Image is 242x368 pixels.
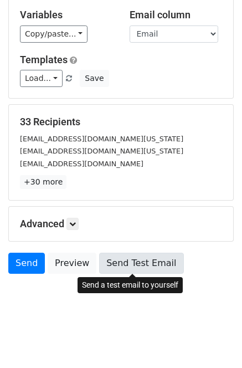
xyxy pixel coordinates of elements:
a: Send Test Email [99,253,183,274]
a: +30 more [20,175,66,189]
h5: 33 Recipients [20,116,222,128]
a: Send [8,253,45,274]
a: Copy/paste... [20,25,87,43]
div: Send a test email to yourself [78,277,183,293]
h5: Variables [20,9,113,21]
a: Templates [20,54,68,65]
a: Preview [48,253,96,274]
button: Save [80,70,109,87]
small: [EMAIL_ADDRESS][DOMAIN_NAME] [20,160,143,168]
small: [EMAIL_ADDRESS][DOMAIN_NAME][US_STATE] [20,135,183,143]
iframe: Chat Widget [187,315,242,368]
h5: Email column [130,9,223,21]
h5: Advanced [20,218,222,230]
a: Load... [20,70,63,87]
small: [EMAIL_ADDRESS][DOMAIN_NAME][US_STATE] [20,147,183,155]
